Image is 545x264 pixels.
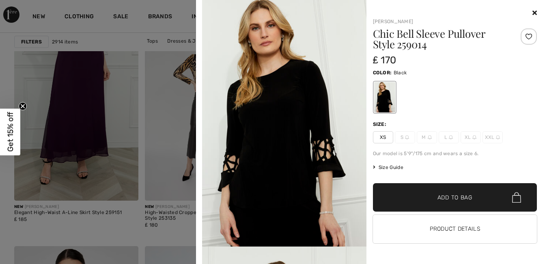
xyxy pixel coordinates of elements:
img: ring-m.svg [405,135,409,139]
span: L [439,131,459,143]
span: Color: [373,70,392,76]
img: ring-m.svg [428,135,432,139]
span: Help [18,6,35,13]
span: Get 15% off [6,112,15,152]
img: ring-m.svg [449,135,453,139]
button: Product Details [373,215,537,243]
span: Black [394,70,407,76]
span: M [417,131,437,143]
img: ring-m.svg [496,135,500,139]
button: Close teaser [19,102,27,110]
span: XL [461,131,481,143]
a: [PERSON_NAME] [373,19,414,24]
h1: Chic Bell Sleeve Pullover Style 259014 [373,28,510,50]
span: XS [373,131,393,143]
span: Add to Bag [437,193,472,202]
div: Our model is 5'9"/175 cm and wears a size 6. [373,150,537,157]
span: XXL [483,131,503,143]
img: Bag.svg [512,192,521,203]
div: Black [374,82,395,113]
span: Size Guide [373,164,403,171]
button: Add to Bag [373,183,537,212]
img: ring-m.svg [472,135,476,139]
div: Size: [373,121,388,128]
span: S [395,131,415,143]
span: ₤ 170 [373,54,396,66]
